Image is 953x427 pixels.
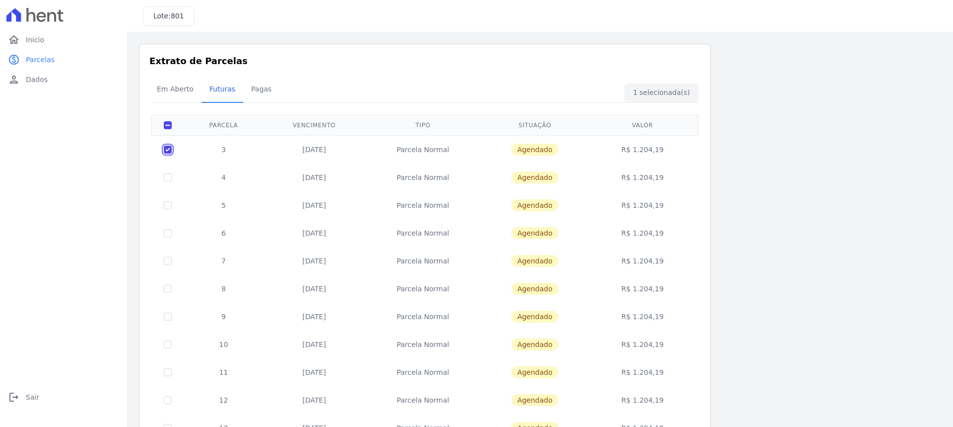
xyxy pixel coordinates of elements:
span: Dados [26,75,48,85]
a: personDados [4,70,123,89]
h3: Extrato de Parcelas [149,54,700,68]
span: Em Aberto [151,79,200,99]
td: 8 [184,275,264,303]
td: Parcela Normal [365,331,481,358]
i: logout [8,391,20,403]
span: Parcelas [26,55,55,65]
th: Valor [589,115,696,135]
span: Agendado [511,255,558,267]
th: Parcela [184,115,264,135]
i: paid [8,54,20,66]
span: Agendado [511,283,558,295]
td: [DATE] [264,331,365,358]
th: Situação [481,115,589,135]
td: R$ 1.204,19 [589,219,696,247]
th: Vencimento [264,115,365,135]
span: Agendado [511,199,558,211]
span: Agendado [511,171,558,183]
td: R$ 1.204,19 [589,303,696,331]
td: Parcela Normal [365,219,481,247]
td: 6 [184,219,264,247]
span: Agendado [511,339,558,350]
td: 7 [184,247,264,275]
td: Parcela Normal [365,303,481,331]
td: Parcela Normal [365,386,481,414]
td: Parcela Normal [365,247,481,275]
td: [DATE] [264,303,365,331]
td: 5 [184,191,264,219]
a: homeInício [4,30,123,50]
td: [DATE] [264,191,365,219]
i: home [8,34,20,46]
th: Tipo [365,115,481,135]
span: Agendado [511,394,558,406]
a: Em Aberto [149,77,202,103]
td: 12 [184,386,264,414]
td: 11 [184,358,264,386]
td: [DATE] [264,164,365,191]
span: Pagas [245,79,277,99]
td: 3 [184,135,264,164]
span: Futuras [204,79,241,99]
span: Sair [26,392,39,402]
td: 9 [184,303,264,331]
span: 801 [171,12,184,20]
td: Parcela Normal [365,275,481,303]
td: R$ 1.204,19 [589,191,696,219]
span: Início [26,35,44,45]
span: Agendado [511,227,558,239]
td: 10 [184,331,264,358]
td: Parcela Normal [365,135,481,164]
td: R$ 1.204,19 [589,358,696,386]
td: [DATE] [264,275,365,303]
span: Agendado [511,366,558,378]
a: paidParcelas [4,50,123,70]
td: [DATE] [264,219,365,247]
td: [DATE] [264,386,365,414]
td: R$ 1.204,19 [589,135,696,164]
td: R$ 1.204,19 [589,331,696,358]
i: person [8,74,20,85]
td: [DATE] [264,247,365,275]
td: Parcela Normal [365,358,481,386]
td: Parcela Normal [365,164,481,191]
td: R$ 1.204,19 [589,164,696,191]
td: Parcela Normal [365,191,481,219]
td: R$ 1.204,19 [589,275,696,303]
a: Pagas [243,77,279,103]
span: Agendado [511,311,558,323]
td: R$ 1.204,19 [589,247,696,275]
td: [DATE] [264,135,365,164]
h3: Lote: [153,11,184,21]
td: 4 [184,164,264,191]
td: R$ 1.204,19 [589,386,696,414]
a: logoutSair [4,387,123,407]
span: Agendado [511,144,558,156]
a: Futuras [202,77,243,103]
td: [DATE] [264,358,365,386]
